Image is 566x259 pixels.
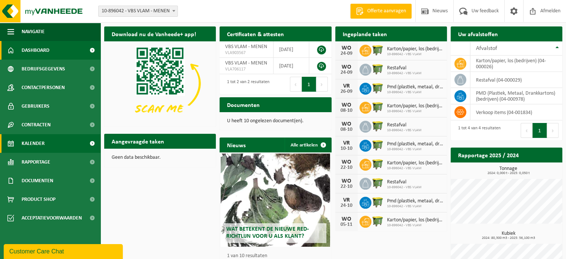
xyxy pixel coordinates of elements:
[339,146,354,151] div: 10-10
[470,88,562,104] td: PMD (Plastiek, Metaal, Drankkartons) (bedrijven) (04-000978)
[371,82,384,94] img: WB-1100-HPE-GN-50
[22,78,65,97] span: Contactpersonen
[339,184,354,189] div: 22-10
[470,72,562,88] td: restafval (04-000029)
[387,90,443,95] span: 10-896042 - VBS VLAM
[339,178,354,184] div: WO
[339,127,354,132] div: 08-10
[387,141,443,147] span: Pmd (plastiek, metaal, drankkartons) (bedrijven)
[371,44,384,56] img: WB-1100-HPE-GN-50
[339,89,354,94] div: 26-09
[22,41,49,60] span: Dashboard
[22,171,53,190] span: Documenten
[227,119,324,124] p: U heeft 10 ongelezen document(en).
[339,121,354,127] div: WO
[22,97,49,116] span: Gebruikers
[335,26,394,41] h2: Ingeplande taken
[225,44,267,50] span: VBS VLAM - MENEN
[339,64,354,70] div: WO
[339,216,354,222] div: WO
[387,46,443,52] span: Karton/papier, los (bedrijven)
[454,122,501,139] div: 1 tot 4 van 4 resultaten
[22,134,45,153] span: Kalender
[533,123,547,138] button: 1
[220,97,267,112] h2: Documenten
[339,108,354,113] div: 08-10
[470,104,562,120] td: verkoop items (04-001834)
[470,56,562,72] td: karton/papier, los (bedrijven) (04-000026)
[387,122,422,128] span: Restafval
[339,83,354,89] div: VR
[4,243,124,259] iframe: chat widget
[387,179,422,185] span: Restafval
[371,158,384,170] img: WB-1100-HPE-GN-50
[225,60,267,66] span: VBS VLAM - MENEN
[22,60,65,78] span: Bedrijfsgegevens
[387,71,422,76] span: 10-896042 - VBS VLAM
[339,140,354,146] div: VR
[365,7,408,15] span: Offerte aanvragen
[226,226,309,239] span: Wat betekent de nieuwe RED-richtlijn voor u als klant?
[387,128,422,133] span: 10-896042 - VBS VLAM
[350,4,412,19] a: Offerte aanvragen
[99,6,178,16] span: 10-896042 - VBS VLAM - MENEN
[454,171,562,175] span: 2024: 0,000 t - 2025: 0,050 t
[104,41,216,125] img: Download de VHEPlus App
[339,45,354,51] div: WO
[302,77,316,92] button: 1
[274,41,309,58] td: [DATE]
[387,147,443,152] span: 10-896042 - VBS VLAM
[22,190,55,209] span: Product Shop
[339,70,354,75] div: 24-09
[387,223,443,228] span: 10-896042 - VBS VLAM
[454,231,562,240] h3: Kubiek
[339,51,354,56] div: 24-09
[339,165,354,170] div: 22-10
[521,123,533,138] button: Previous
[225,66,268,72] span: VLA706117
[387,84,443,90] span: Pmd (plastiek, metaal, drankkartons) (bedrijven)
[371,196,384,208] img: WB-1100-HPE-GN-50
[454,236,562,240] span: 2024: 80,300 m3 - 2025: 56,100 m3
[285,138,331,152] a: Alle artikelen
[22,22,45,41] span: Navigatie
[454,166,562,175] h3: Tonnage
[339,102,354,108] div: WO
[371,139,384,151] img: WB-1100-HPE-GN-50
[387,217,443,223] span: Karton/papier, los (bedrijven)
[220,26,291,41] h2: Certificaten & attesten
[339,222,354,227] div: 05-11
[316,77,328,92] button: Next
[387,103,443,109] span: Karton/papier, los (bedrijven)
[547,123,559,138] button: Next
[227,253,327,259] p: 1 van 10 resultaten
[225,50,268,56] span: VLA903567
[371,63,384,75] img: WB-1100-HPE-GN-50
[387,185,422,190] span: 10-896042 - VBS VLAM
[274,58,309,74] td: [DATE]
[221,154,330,247] a: Wat betekent de nieuwe RED-richtlijn voor u als klant?
[476,45,497,51] span: Afvalstof
[371,120,384,132] img: WB-1100-HPE-GN-50
[371,215,384,227] img: WB-1100-HPE-GN-50
[387,204,443,209] span: 10-896042 - VBS VLAM
[104,26,204,41] h2: Download nu de Vanheede+ app!
[339,203,354,208] div: 24-10
[220,138,253,152] h2: Nieuws
[22,153,50,171] span: Rapportage
[451,148,526,162] h2: Rapportage 2025 / 2024
[387,65,422,71] span: Restafval
[22,209,82,227] span: Acceptatievoorwaarden
[387,160,443,166] span: Karton/papier, los (bedrijven)
[371,101,384,113] img: WB-1100-HPE-GN-50
[387,109,443,114] span: 10-896042 - VBS VLAM
[387,166,443,171] span: 10-896042 - VBS VLAM
[339,159,354,165] div: WO
[98,6,178,17] span: 10-896042 - VBS VLAM - MENEN
[339,197,354,203] div: VR
[112,155,208,160] p: Geen data beschikbaar.
[290,77,302,92] button: Previous
[104,134,172,148] h2: Aangevraagde taken
[387,52,443,57] span: 10-896042 - VBS VLAM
